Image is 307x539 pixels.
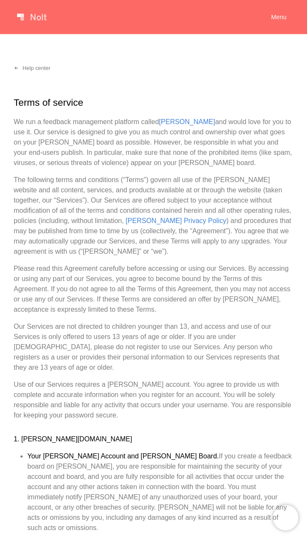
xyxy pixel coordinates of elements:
h3: 1. [PERSON_NAME][DOMAIN_NAME] [14,434,293,444]
a: [PERSON_NAME] Privacy Policy [126,217,226,224]
iframe: Chatra live chat [273,505,298,530]
a: Menu [264,10,293,24]
p: Use of our Services requires a [PERSON_NAME] account. You agree to provide us with complete and a... [14,380,293,420]
a: [PERSON_NAME] [159,118,215,125]
p: Please read this Agreement carefully before accessing or using our Services. By accessing or usin... [14,264,293,315]
li: If you create a feedback board on [PERSON_NAME], you are responsible for maintaining the security... [27,451,293,533]
p: We run a feedback management platform called and would love for you to use it. Our service is des... [14,117,293,168]
p: Our Services are not directed to children younger than 13, and access and use of our Services is ... [14,322,293,373]
h1: Terms of service [14,96,293,110]
p: The following terms and conditions (“Terms”) govern all use of the [PERSON_NAME] website and all ... [14,175,293,257]
strong: Your [PERSON_NAME] Account and [PERSON_NAME] Board. [27,452,219,460]
a: Help center [7,61,57,75]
